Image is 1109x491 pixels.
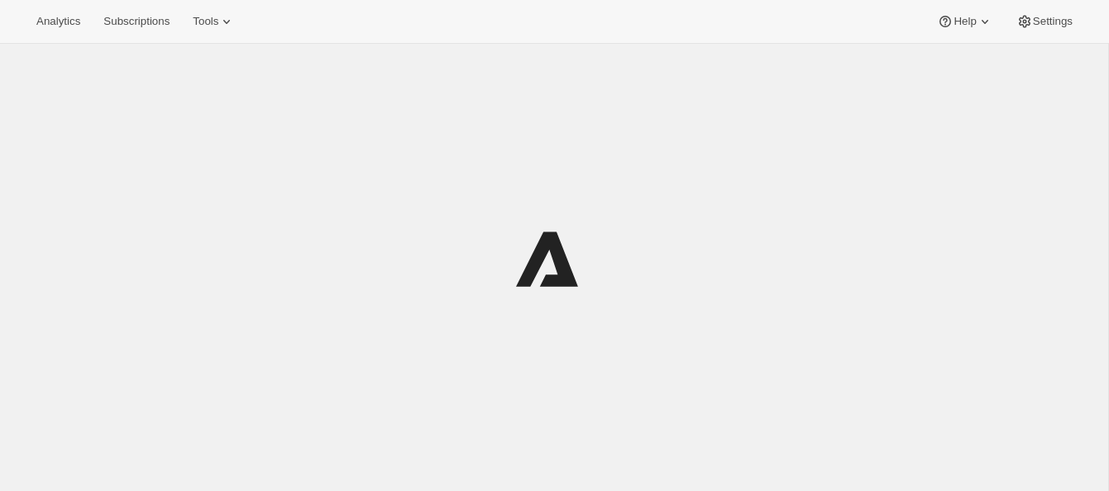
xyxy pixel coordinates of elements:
[927,10,1002,33] button: Help
[183,10,245,33] button: Tools
[1033,15,1073,28] span: Settings
[93,10,179,33] button: Subscriptions
[36,15,80,28] span: Analytics
[103,15,170,28] span: Subscriptions
[954,15,976,28] span: Help
[193,15,218,28] span: Tools
[1006,10,1083,33] button: Settings
[26,10,90,33] button: Analytics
